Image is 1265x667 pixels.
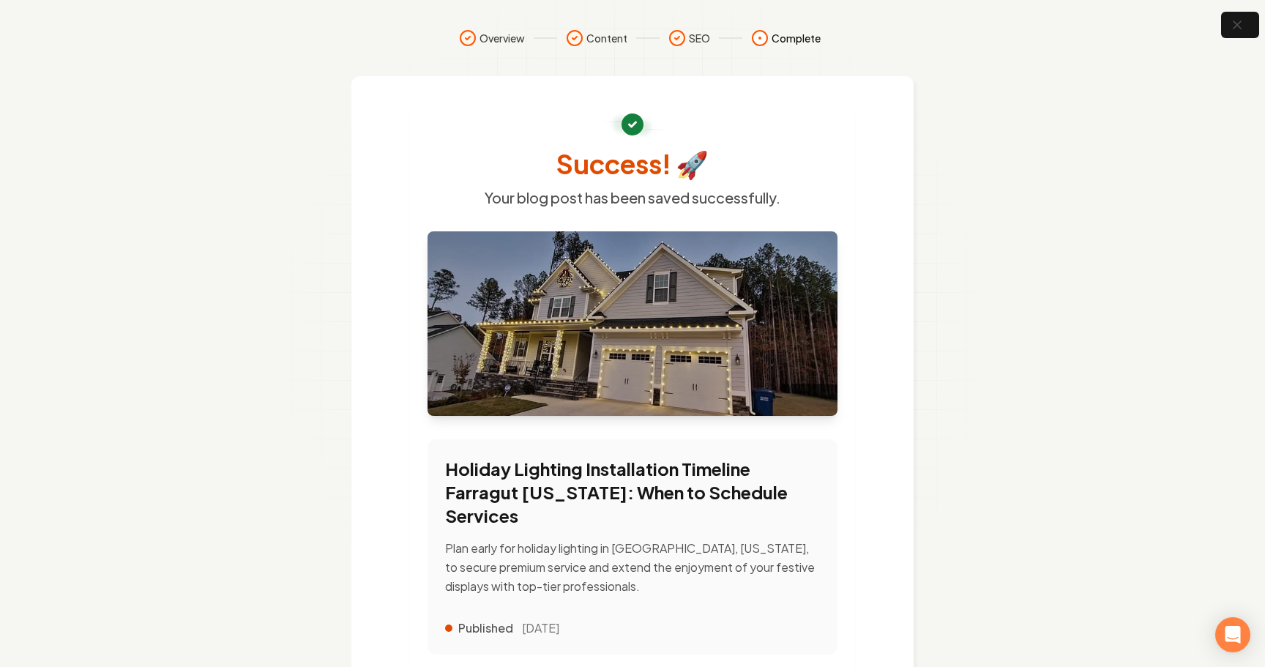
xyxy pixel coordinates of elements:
[1215,617,1250,652] div: Open Intercom Messenger
[428,149,837,179] h1: Success! 🚀
[522,619,559,637] time: [DATE]
[445,539,820,596] p: Plan early for holiday lighting in [GEOGRAPHIC_DATA], [US_STATE], to secure premium service and e...
[772,31,821,45] span: Complete
[445,457,820,527] h3: Holiday Lighting Installation Timeline Farragut [US_STATE]: When to Schedule Services
[428,187,837,208] p: Your blog post has been saved successfully.
[586,31,627,45] span: Content
[689,31,710,45] span: SEO
[458,619,513,637] span: Published
[479,31,525,45] span: Overview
